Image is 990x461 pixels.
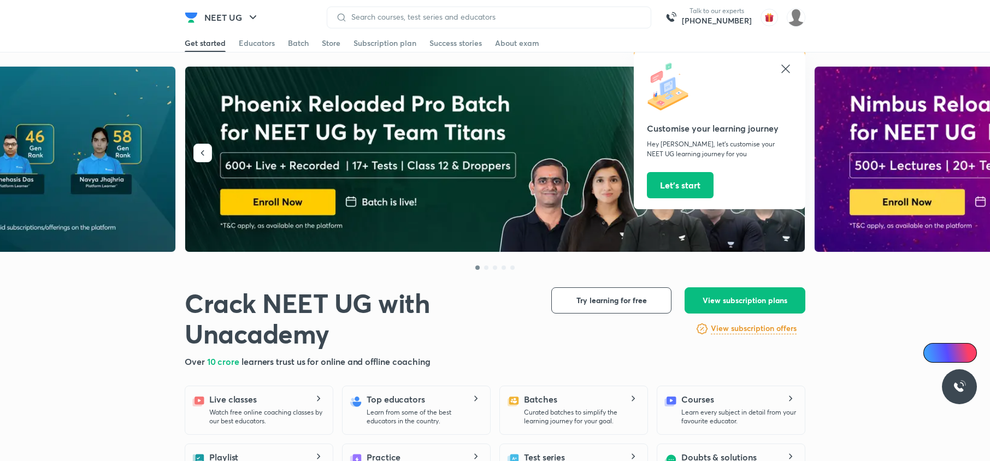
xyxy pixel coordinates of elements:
span: Try learning for free [576,295,647,306]
div: Batch [288,38,309,49]
h5: Live classes [209,393,257,406]
h5: Customise your learning journey [647,122,792,135]
div: Get started [185,38,226,49]
a: Subscription plan [353,34,416,52]
button: NEET UG [198,7,266,28]
p: Learn from some of the best educators in the country. [367,408,481,425]
img: avatar [761,9,778,26]
img: Icon [930,348,939,357]
a: About exam [495,34,539,52]
div: Educators [239,38,275,49]
span: Over [185,356,207,367]
h6: View subscription offers [711,323,797,334]
img: Sourish Roy [787,8,805,27]
span: Ai Doubts [941,348,970,357]
img: Company Logo [185,11,198,24]
a: Batch [288,34,309,52]
button: Let’s start [647,172,714,198]
img: icon [647,62,696,111]
span: 10 crore [207,356,241,367]
h1: Crack NEET UG with Unacademy [185,287,534,348]
a: [PHONE_NUMBER] [682,15,752,26]
input: Search courses, test series and educators [347,13,642,21]
a: Ai Doubts [923,343,977,363]
div: Success stories [429,38,482,49]
div: About exam [495,38,539,49]
h5: Batches [524,393,557,406]
div: Store [322,38,340,49]
h5: Courses [681,393,714,406]
p: Curated batches to simplify the learning journey for your goal. [524,408,639,425]
h5: Top educators [367,393,425,406]
button: Try learning for free [551,287,671,314]
span: learners trust us for online and offline coaching [241,356,431,367]
p: Learn every subject in detail from your favourite educator. [681,408,796,425]
a: Get started [185,34,226,52]
a: Success stories [429,34,482,52]
img: ttu [953,380,966,393]
p: Hey [PERSON_NAME], let’s customise your NEET UG learning journey for you [647,139,792,159]
div: Subscription plan [353,38,416,49]
p: Talk to our experts [682,7,752,15]
a: View subscription offers [711,322,797,335]
a: Store [322,34,340,52]
p: Watch free online coaching classes by our best educators. [209,408,324,425]
span: View subscription plans [703,295,787,306]
button: View subscription plans [685,287,805,314]
img: call-us [660,7,682,28]
a: Educators [239,34,275,52]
